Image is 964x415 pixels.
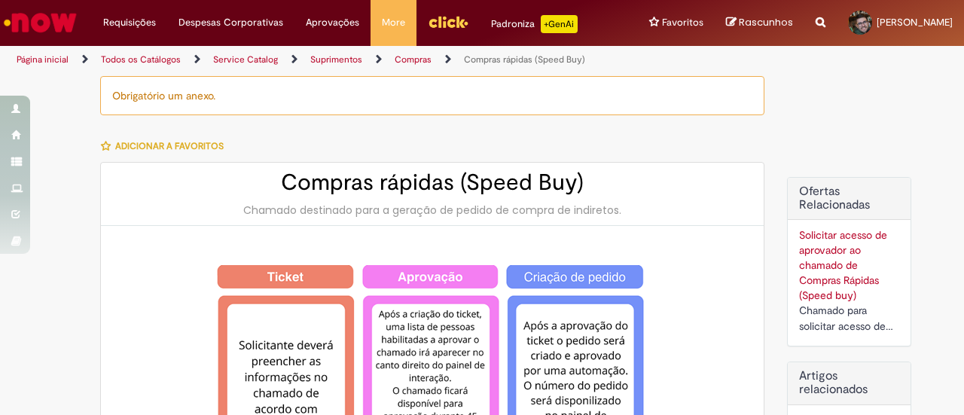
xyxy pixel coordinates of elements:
[100,130,232,162] button: Adicionar a Favoritos
[799,185,899,212] h2: Ofertas Relacionadas
[787,177,911,346] div: Ofertas Relacionadas
[662,15,703,30] span: Favoritos
[116,170,749,195] h2: Compras rápidas (Speed Buy)
[101,53,181,66] a: Todos os Catálogos
[541,15,578,33] p: +GenAi
[799,303,899,334] div: Chamado para solicitar acesso de aprovador ao ticket de Speed buy
[739,15,793,29] span: Rascunhos
[726,16,793,30] a: Rascunhos
[464,53,585,66] a: Compras rápidas (Speed Buy)
[115,140,224,152] span: Adicionar a Favoritos
[306,15,359,30] span: Aprovações
[116,203,749,218] div: Chamado destinado para a geração de pedido de compra de indiretos.
[428,11,468,33] img: click_logo_yellow_360x200.png
[799,370,899,396] h3: Artigos relacionados
[491,15,578,33] div: Padroniza
[310,53,362,66] a: Suprimentos
[103,15,156,30] span: Requisições
[2,8,79,38] img: ServiceNow
[178,15,283,30] span: Despesas Corporativas
[100,76,764,115] div: Obrigatório um anexo.
[17,53,69,66] a: Página inicial
[382,15,405,30] span: More
[11,46,631,74] ul: Trilhas de página
[799,228,887,302] a: Solicitar acesso de aprovador ao chamado de Compras Rápidas (Speed buy)
[395,53,432,66] a: Compras
[877,16,953,29] span: [PERSON_NAME]
[213,53,278,66] a: Service Catalog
